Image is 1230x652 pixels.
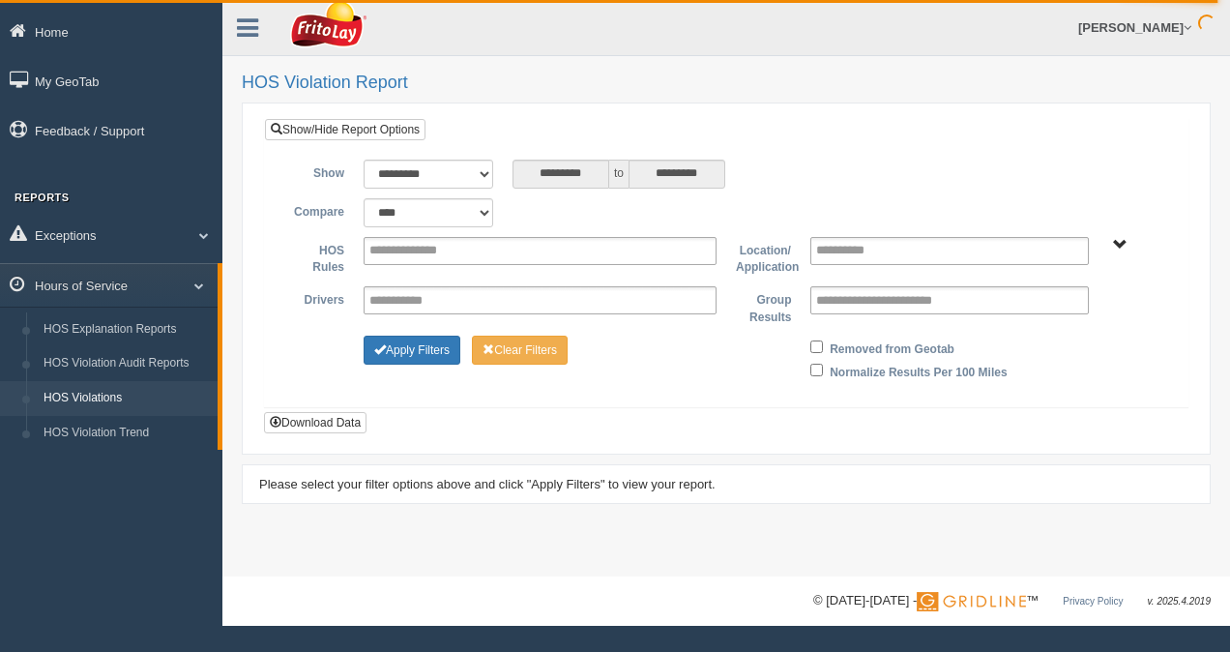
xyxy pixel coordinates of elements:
label: Drivers [279,286,354,310]
button: Download Data [264,412,366,433]
img: Gridline [917,592,1026,611]
a: HOS Violation Audit Reports [35,346,218,381]
a: Privacy Policy [1063,596,1123,607]
span: v. 2025.4.2019 [1148,596,1211,607]
a: Show/Hide Report Options [265,119,425,140]
a: HOS Explanation Reports [35,312,218,347]
h2: HOS Violation Report [242,74,1211,93]
label: Group Results [726,286,801,326]
label: Removed from Geotab [830,336,954,359]
label: HOS Rules [279,237,354,277]
label: Location/ Application [726,237,801,277]
div: © [DATE]-[DATE] - ™ [813,591,1211,611]
a: HOS Violation Trend [35,416,218,451]
span: Please select your filter options above and click "Apply Filters" to view your report. [259,477,716,491]
button: Change Filter Options [364,336,460,365]
span: to [609,160,629,189]
button: Change Filter Options [472,336,568,365]
label: Show [279,160,354,183]
a: HOS Violations [35,381,218,416]
label: Normalize Results Per 100 Miles [830,359,1007,382]
label: Compare [279,198,354,222]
